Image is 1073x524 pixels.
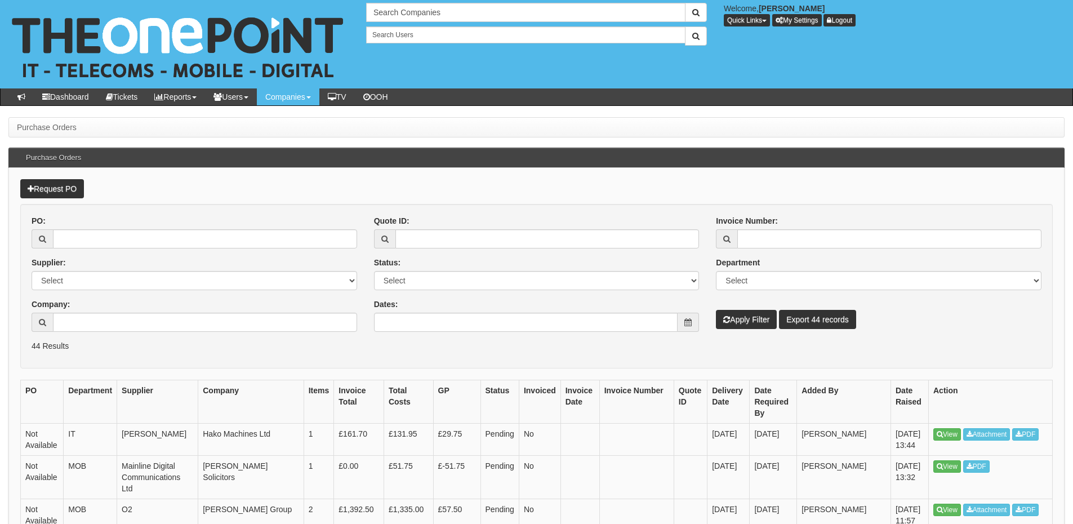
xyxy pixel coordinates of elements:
a: View [933,460,961,473]
th: Department [64,380,117,423]
th: Items [304,380,334,423]
label: PO: [32,215,46,227]
label: Invoice Number: [716,215,778,227]
a: Tickets [97,88,146,105]
td: [DATE] [707,423,750,455]
td: MOB [64,455,117,499]
th: Delivery Date [707,380,750,423]
td: [DATE] [750,455,797,499]
div: Welcome, [715,3,1073,26]
th: Company [198,380,304,423]
th: Supplier [117,380,198,423]
td: No [519,455,560,499]
td: [PERSON_NAME] [797,455,891,499]
li: Purchase Orders [17,122,77,133]
a: OOH [355,88,397,105]
a: View [933,428,961,441]
td: No [519,423,560,455]
label: Dates: [374,299,398,310]
td: £131.95 [384,423,433,455]
th: Status [480,380,519,423]
a: Attachment [963,428,1010,441]
td: £29.75 [433,423,480,455]
a: Users [205,88,257,105]
td: [DATE] [750,423,797,455]
a: Dashboard [34,88,97,105]
label: Department [716,257,760,268]
th: Invoice Number [599,380,674,423]
td: Pending [480,423,519,455]
td: [DATE] [707,455,750,499]
a: My Settings [772,14,822,26]
a: PDF [1012,428,1039,441]
td: [PERSON_NAME] [797,423,891,455]
label: Quote ID: [374,215,409,227]
input: Search Companies [366,3,685,22]
td: £161.70 [334,423,384,455]
a: TV [319,88,355,105]
a: Export 44 records [779,310,856,329]
td: Pending [480,455,519,499]
th: Added By [797,380,891,423]
td: Hako Machines Ltd [198,423,304,455]
a: View [933,504,961,516]
a: Logout [823,14,856,26]
th: GP [433,380,480,423]
td: Not Available [21,423,64,455]
a: PDF [963,460,990,473]
td: [PERSON_NAME] Solicitors [198,455,304,499]
th: Invoice Total [334,380,384,423]
button: Quick Links [724,14,770,26]
td: Not Available [21,455,64,499]
p: 44 Results [32,340,1041,352]
th: Quote ID [674,380,707,423]
label: Supplier: [32,257,66,268]
td: [DATE] 13:32 [891,455,929,499]
th: PO [21,380,64,423]
a: PDF [1012,504,1039,516]
th: Invoiced [519,380,560,423]
td: 1 [304,455,334,499]
td: £-51.75 [433,455,480,499]
input: Search Users [366,26,685,43]
td: [PERSON_NAME] [117,423,198,455]
td: 1 [304,423,334,455]
th: Action [929,380,1053,423]
th: Date Raised [891,380,929,423]
a: Reports [146,88,205,105]
label: Status: [374,257,400,268]
th: Date Required By [750,380,797,423]
a: Attachment [963,504,1010,516]
a: Companies [257,88,319,105]
a: Request PO [20,179,84,198]
td: [DATE] 13:44 [891,423,929,455]
th: Invoice Date [560,380,599,423]
label: Company: [32,299,70,310]
th: Total Costs [384,380,433,423]
td: £51.75 [384,455,433,499]
button: Apply Filter [716,310,777,329]
b: [PERSON_NAME] [759,4,825,13]
td: IT [64,423,117,455]
h3: Purchase Orders [20,148,87,167]
td: £0.00 [334,455,384,499]
td: Mainline Digital Communications Ltd [117,455,198,499]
